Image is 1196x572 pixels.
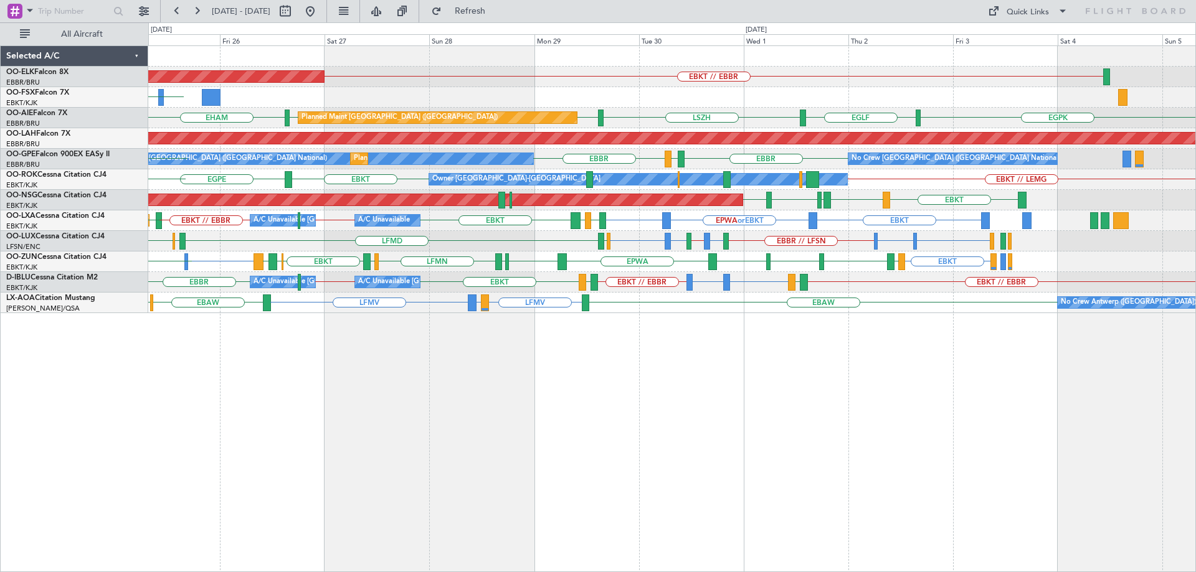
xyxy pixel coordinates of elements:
[6,233,36,240] span: OO-LUX
[1007,6,1049,19] div: Quick Links
[6,151,36,158] span: OO-GPE
[6,283,37,293] a: EBKT/KJK
[746,25,767,35] div: [DATE]
[212,6,270,17] span: [DATE] - [DATE]
[6,253,37,261] span: OO-ZUN
[6,242,40,251] a: LFSN/ENC
[425,1,500,21] button: Refresh
[254,273,485,291] div: A/C Unavailable [GEOGRAPHIC_DATA] ([GEOGRAPHIC_DATA] National)
[6,160,40,169] a: EBBR/BRU
[6,263,37,272] a: EBKT/KJK
[115,34,220,45] div: Thu 25
[358,273,557,291] div: A/C Unavailable [GEOGRAPHIC_DATA]-[GEOGRAPHIC_DATA]
[429,34,534,45] div: Sun 28
[982,1,1074,21] button: Quick Links
[118,149,327,168] div: No Crew [GEOGRAPHIC_DATA] ([GEOGRAPHIC_DATA] National)
[6,212,36,220] span: OO-LXA
[6,171,107,179] a: OO-ROKCessna Citation CJ4
[6,110,67,117] a: OO-AIEFalcon 7X
[6,130,36,138] span: OO-LAH
[6,68,34,76] span: OO-ELK
[6,192,37,199] span: OO-NSG
[639,34,744,45] div: Tue 30
[6,274,31,281] span: D-IBLU
[6,192,107,199] a: OO-NSGCessna Citation CJ4
[354,149,579,168] div: Planned Maint [GEOGRAPHIC_DATA] ([GEOGRAPHIC_DATA] National)
[6,89,69,96] a: OO-FSXFalcon 7X
[6,98,37,108] a: EBKT/KJK
[6,253,107,261] a: OO-ZUNCessna Citation CJ4
[6,201,37,210] a: EBKT/KJK
[6,171,37,179] span: OO-ROK
[6,110,33,117] span: OO-AIE
[953,34,1058,45] div: Fri 3
[254,211,485,230] div: A/C Unavailable [GEOGRAPHIC_DATA] ([GEOGRAPHIC_DATA] National)
[6,294,35,302] span: LX-AOA
[14,24,135,44] button: All Aircraft
[744,34,848,45] div: Wed 1
[220,34,325,45] div: Fri 26
[301,108,498,127] div: Planned Maint [GEOGRAPHIC_DATA] ([GEOGRAPHIC_DATA])
[6,233,105,240] a: OO-LUXCessna Citation CJ4
[6,212,105,220] a: OO-LXACessna Citation CJ4
[38,2,110,21] input: Trip Number
[6,130,70,138] a: OO-LAHFalcon 7X
[6,181,37,190] a: EBKT/KJK
[6,89,35,96] span: OO-FSX
[6,294,95,302] a: LX-AOACitation Mustang
[852,149,1060,168] div: No Crew [GEOGRAPHIC_DATA] ([GEOGRAPHIC_DATA] National)
[6,68,69,76] a: OO-ELKFalcon 8X
[848,34,953,45] div: Thu 2
[358,211,410,230] div: A/C Unavailable
[6,119,40,128] a: EBBR/BRU
[6,78,40,87] a: EBBR/BRU
[325,34,429,45] div: Sat 27
[432,170,600,189] div: Owner [GEOGRAPHIC_DATA]-[GEOGRAPHIC_DATA]
[1061,293,1196,312] div: No Crew Antwerp ([GEOGRAPHIC_DATA])
[32,30,131,39] span: All Aircraft
[534,34,639,45] div: Mon 29
[151,25,172,35] div: [DATE]
[6,274,98,281] a: D-IBLUCessna Citation M2
[6,222,37,231] a: EBKT/KJK
[6,151,110,158] a: OO-GPEFalcon 900EX EASy II
[6,139,40,149] a: EBBR/BRU
[1058,34,1162,45] div: Sat 4
[444,7,496,16] span: Refresh
[6,304,80,313] a: [PERSON_NAME]/QSA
